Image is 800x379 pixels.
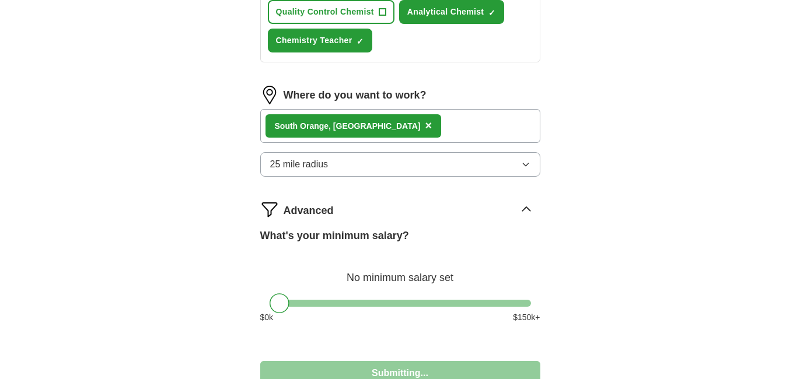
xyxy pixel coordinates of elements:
span: × [425,119,432,132]
span: Analytical Chemist [407,6,484,18]
span: Quality Control Chemist [276,6,374,18]
strong: South Orange [275,121,329,131]
span: 25 mile radius [270,157,329,171]
img: filter [260,200,279,219]
span: $ 150 k+ [513,311,540,324]
button: × [425,117,432,135]
span: $ 0 k [260,311,274,324]
label: What's your minimum salary? [260,228,409,244]
span: ✓ [488,8,495,17]
label: Where do you want to work? [284,87,427,103]
button: Chemistry Teacher✓ [268,29,373,52]
button: 25 mile radius [260,152,540,177]
span: Chemistry Teacher [276,34,352,47]
span: ✓ [357,37,364,46]
img: location.png [260,86,279,104]
div: No minimum salary set [260,258,540,286]
div: , [GEOGRAPHIC_DATA] [275,120,421,132]
span: Advanced [284,203,334,219]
